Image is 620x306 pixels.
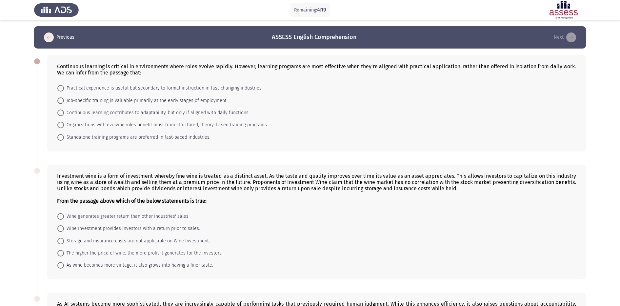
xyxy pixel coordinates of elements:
span: Organizations with evolving roles benefit most from structured, theory-based training programs. [64,121,268,129]
button: load previous page [42,32,76,43]
span: Wine Investment provides investors with a return prior to sales. [64,225,200,233]
span: As wine becomes more vintage, it also grows into having a finer taste. [64,261,213,269]
button: load next page [552,32,578,43]
b: From the passage above which of the below statements is true: [57,198,207,204]
img: Assess Talent Management logo [34,1,79,19]
div: Investment wine is a form of investment whereby fine wine is treated as a distinct asset. As the ... [57,173,576,204]
span: Job-specific training is valuable primarily at the early stages of employment. [64,97,228,105]
span: Continuous learning contributes to adaptability, but only if aligned with daily functions. [64,109,250,117]
span: Practical experience is useful but secondary to formal instruction in fast-changing industries. [64,84,263,92]
span: Standalone training programs are preferred in fast-paced industries. [64,133,210,141]
span: Wine generates greater return than other industries' sales. [64,213,190,220]
span: 4:19 [317,7,326,13]
span: The higher the price of wine, the more profit it generates for the investors. [64,249,223,257]
span: Storage and insurance costs are not applicable on Wine Investment. [64,237,210,245]
p: Remaining: [294,6,326,14]
h3: ASSESS English Comprehension [272,33,356,41]
div: Continuous learning is critical in environments where roles evolve rapidly. However, learning pro... [57,63,576,76]
img: Assessment logo of ASSESS English Language Assessment (3 Module) (Ad - IB) [541,1,586,19]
